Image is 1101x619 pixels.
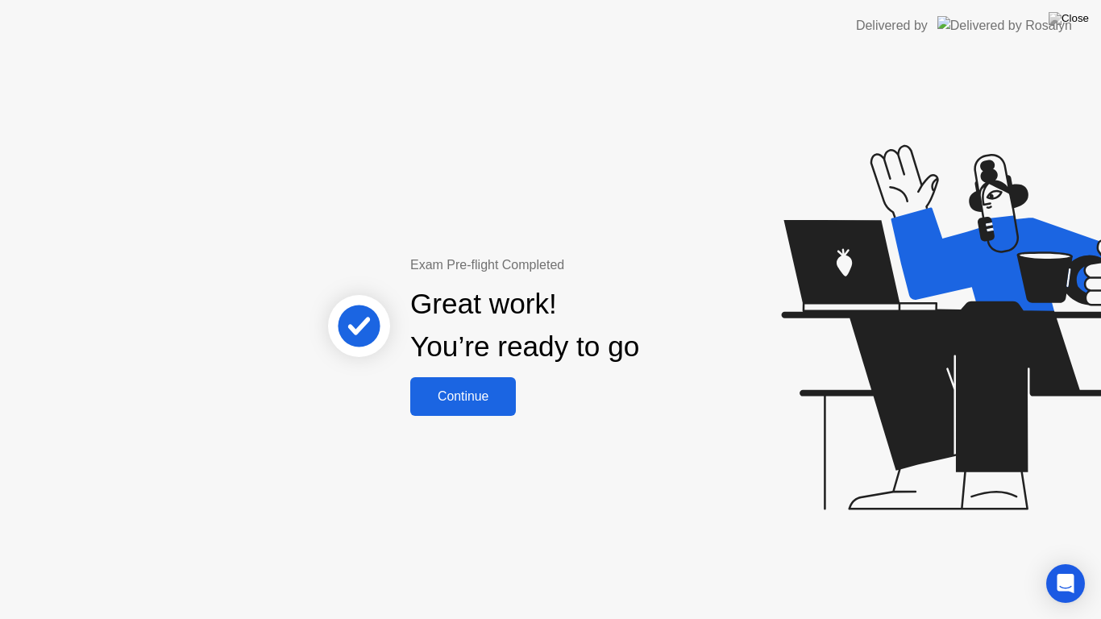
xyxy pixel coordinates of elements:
[1049,12,1089,25] img: Close
[856,16,928,35] div: Delivered by
[1046,564,1085,603] div: Open Intercom Messenger
[410,255,743,275] div: Exam Pre-flight Completed
[415,389,511,404] div: Continue
[937,16,1072,35] img: Delivered by Rosalyn
[410,377,516,416] button: Continue
[410,283,639,368] div: Great work! You’re ready to go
